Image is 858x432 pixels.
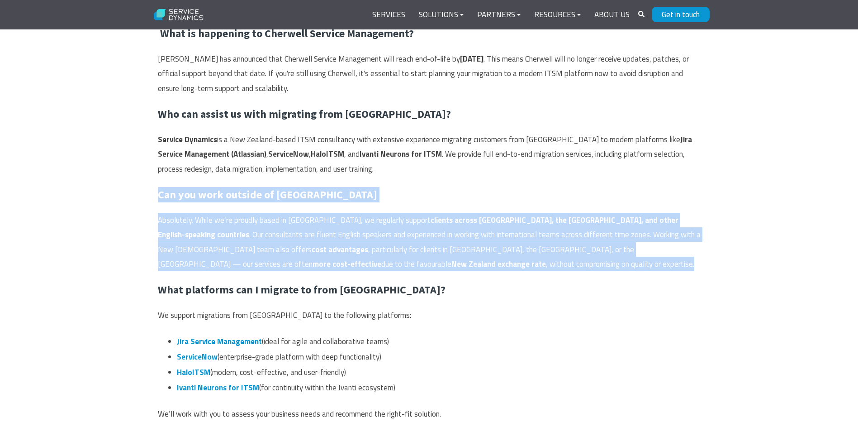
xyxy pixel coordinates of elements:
[177,336,262,347] a: Jira Service Management
[158,132,701,176] p: is a New Zealand-based ITSM consultancy with extensive experience migrating customers from [GEOGR...
[158,134,217,145] strong: Service Dynamics
[158,283,446,297] strong: What platforms can I migrate to from [GEOGRAPHIC_DATA]?
[177,366,210,378] a: HaloITSM
[470,4,527,26] a: Partners
[460,53,484,65] strong: [DATE]
[360,148,442,160] strong: Ivanti Neurons for ITSM
[177,349,700,365] li: (enterprise-grade platform with deep functionality)
[588,4,636,26] a: About Us
[160,26,414,40] strong: What is happening to Cherwell Service Management?
[177,382,259,394] a: Ivanti Neurons for ITSM
[313,258,381,270] strong: more cost-effective
[177,365,700,380] li: (modern, cost-effective, and user-friendly)
[312,244,368,255] strong: cost advantages
[177,380,700,395] li: (for continuity within the Ivanti ecosystem)
[365,4,636,26] div: Navigation Menu
[177,334,700,349] li: (ideal for agile and collaborative teams)
[158,308,701,322] p: We support migrations from [GEOGRAPHIC_DATA] to the following platforms:
[527,4,588,26] a: Resources
[412,4,470,26] a: Solutions
[268,148,309,160] strong: ServiceNow
[365,4,412,26] a: Services
[451,258,546,270] strong: New Zealand exchange rate
[158,187,377,202] strong: Can you work outside of [GEOGRAPHIC_DATA]
[158,52,701,96] p: [PERSON_NAME] has announced that Cherwell Service Management will reach end-of-life by . This mea...
[158,107,451,121] strong: Who can assist us with migrating from [GEOGRAPHIC_DATA]?
[652,7,710,22] a: Get in touch
[177,351,218,363] a: ServiceNow
[158,407,701,421] p: We’ll work with you to assess your business needs and recommend the right-fit solution.
[158,213,701,271] p: Absolutely. While we’re proudly based in [GEOGRAPHIC_DATA], we regularly support . Our consultant...
[311,148,344,160] strong: HaloITSM
[149,3,209,27] img: Service Dynamics Logo - White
